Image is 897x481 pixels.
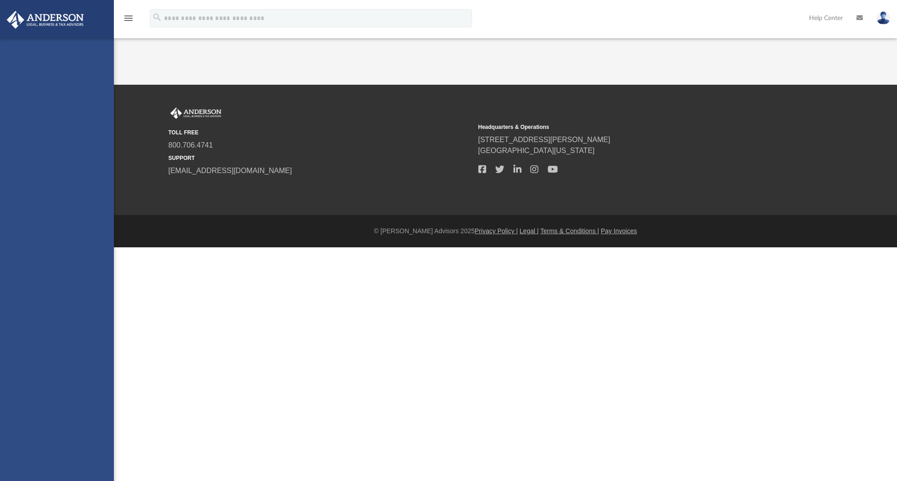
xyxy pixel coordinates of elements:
[478,136,610,143] a: [STREET_ADDRESS][PERSON_NAME]
[478,147,595,154] a: [GEOGRAPHIC_DATA][US_STATE]
[601,227,637,235] a: Pay Invoices
[169,128,472,137] small: TOLL FREE
[475,227,518,235] a: Privacy Policy |
[169,141,213,149] a: 800.706.4741
[152,12,162,22] i: search
[540,227,599,235] a: Terms & Conditions |
[169,167,292,174] a: [EMAIL_ADDRESS][DOMAIN_NAME]
[4,11,87,29] img: Anderson Advisors Platinum Portal
[123,13,134,24] i: menu
[876,11,890,25] img: User Pic
[123,17,134,24] a: menu
[169,154,472,162] small: SUPPORT
[520,227,539,235] a: Legal |
[169,107,223,119] img: Anderson Advisors Platinum Portal
[114,226,897,236] div: © [PERSON_NAME] Advisors 2025
[478,123,782,131] small: Headquarters & Operations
